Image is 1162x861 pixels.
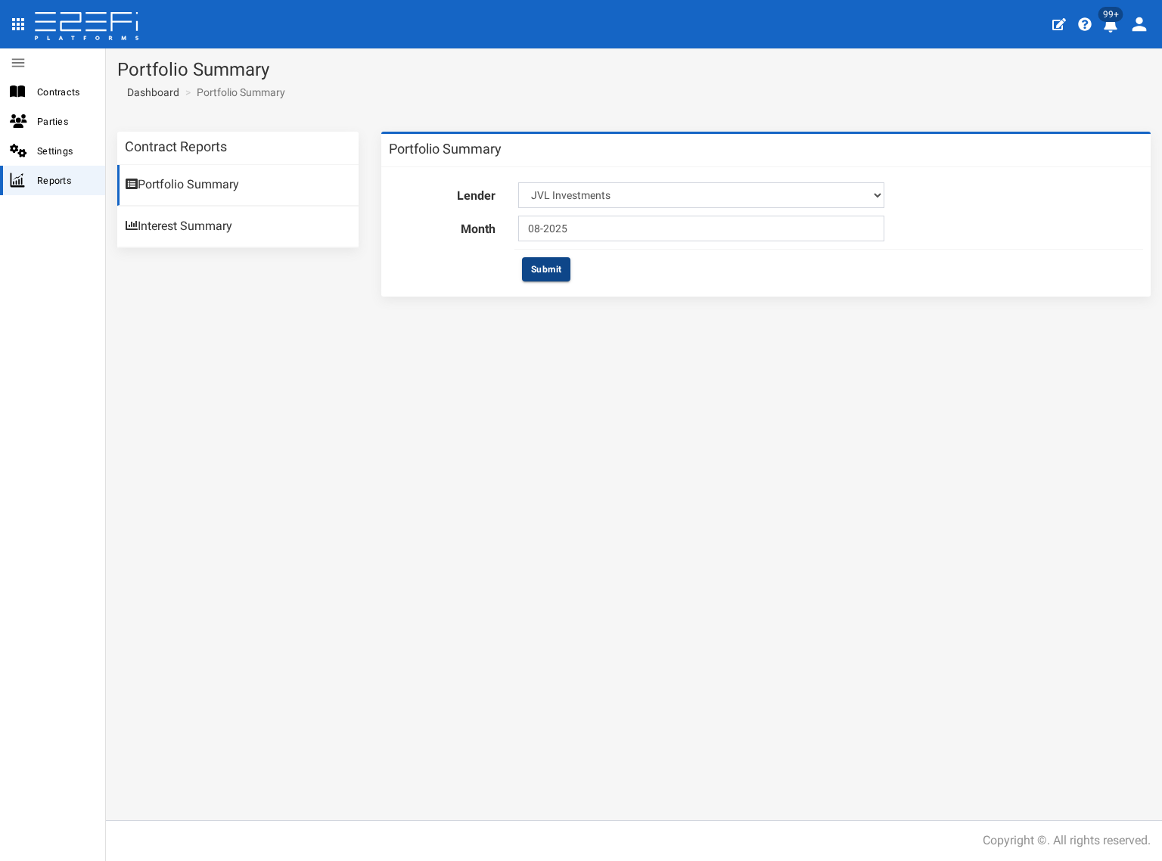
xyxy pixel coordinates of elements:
[37,83,93,101] span: Contracts
[37,142,93,160] span: Settings
[389,142,502,156] h3: Portfolio Summary
[117,165,359,206] a: Portfolio Summary
[983,832,1151,850] div: Copyright ©. All rights reserved.
[518,216,884,241] input: Month
[117,60,1151,79] h1: Portfolio Summary
[377,216,507,238] label: Month
[117,207,359,247] a: Interest Summary
[37,113,93,130] span: Parties
[522,257,570,281] button: Submit
[125,140,227,154] h3: Contract Reports
[377,182,507,205] label: Lender
[121,85,179,100] a: Dashboard
[37,172,93,189] span: Reports
[182,85,285,100] li: Portfolio Summary
[121,86,179,98] span: Dashboard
